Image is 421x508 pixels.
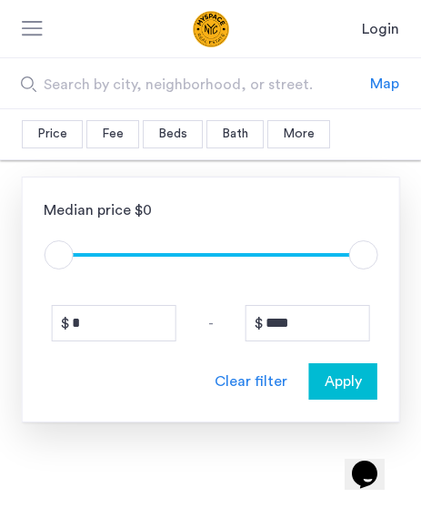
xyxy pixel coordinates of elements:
button: button [309,363,377,400]
img: logo [144,11,278,47]
a: Cazamio Logo [144,11,278,47]
input: Price to [246,305,370,341]
a: Login [362,18,399,40]
div: Map [370,73,399,95]
span: ngx-slider-max [348,240,377,269]
iframe: chat widget [345,435,403,490]
span: Fee [102,127,124,140]
span: Search by city, neighborhood, or street. [44,74,340,96]
input: Price from [52,305,176,341]
div: Clear filter [215,371,287,392]
span: ngx-slider [44,240,73,269]
div: Price [22,120,83,148]
div: Median price $0 [44,199,377,221]
div: Bath [206,120,264,148]
span: - [203,312,219,334]
div: Beds [143,120,203,148]
span: Apply [325,371,362,392]
div: More [267,120,330,148]
ngx-slider: ngx-slider [44,253,377,257]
